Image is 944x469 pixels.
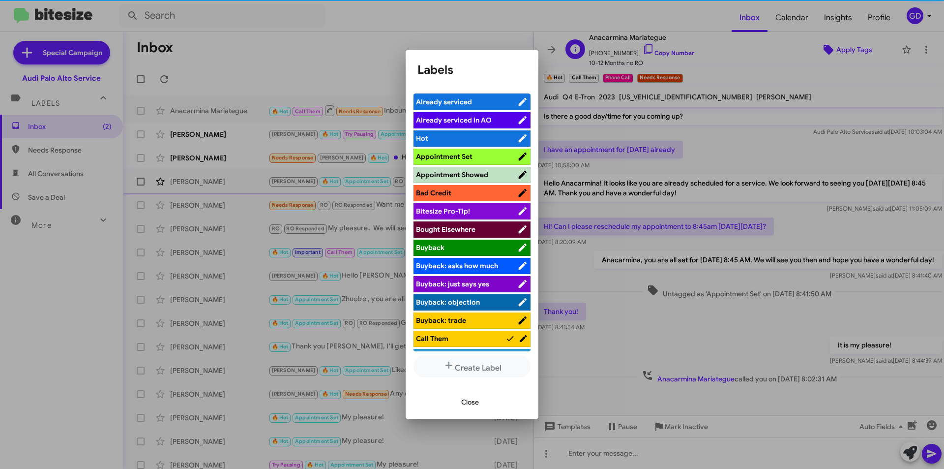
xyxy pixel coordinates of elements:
[416,316,466,325] span: Buyback: trade
[416,97,472,106] span: Already serviced
[416,225,475,234] span: Bought Elsewhere
[416,188,451,197] span: Bad Credit
[416,116,492,125] span: Already serviced in AO
[461,393,479,411] span: Close
[416,280,489,288] span: Buyback: just says yes
[416,134,428,143] span: Hot
[416,298,480,307] span: Buyback: objection
[416,334,448,343] span: Call Them
[413,355,531,377] button: Create Label
[416,207,470,216] span: Bitesize Pro-Tip!
[417,62,527,78] h1: Labels
[453,393,487,411] button: Close
[416,152,472,161] span: Appointment Set
[416,261,498,270] span: Buyback: asks how much
[416,243,444,252] span: Buyback
[416,170,488,179] span: Appointment Showed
